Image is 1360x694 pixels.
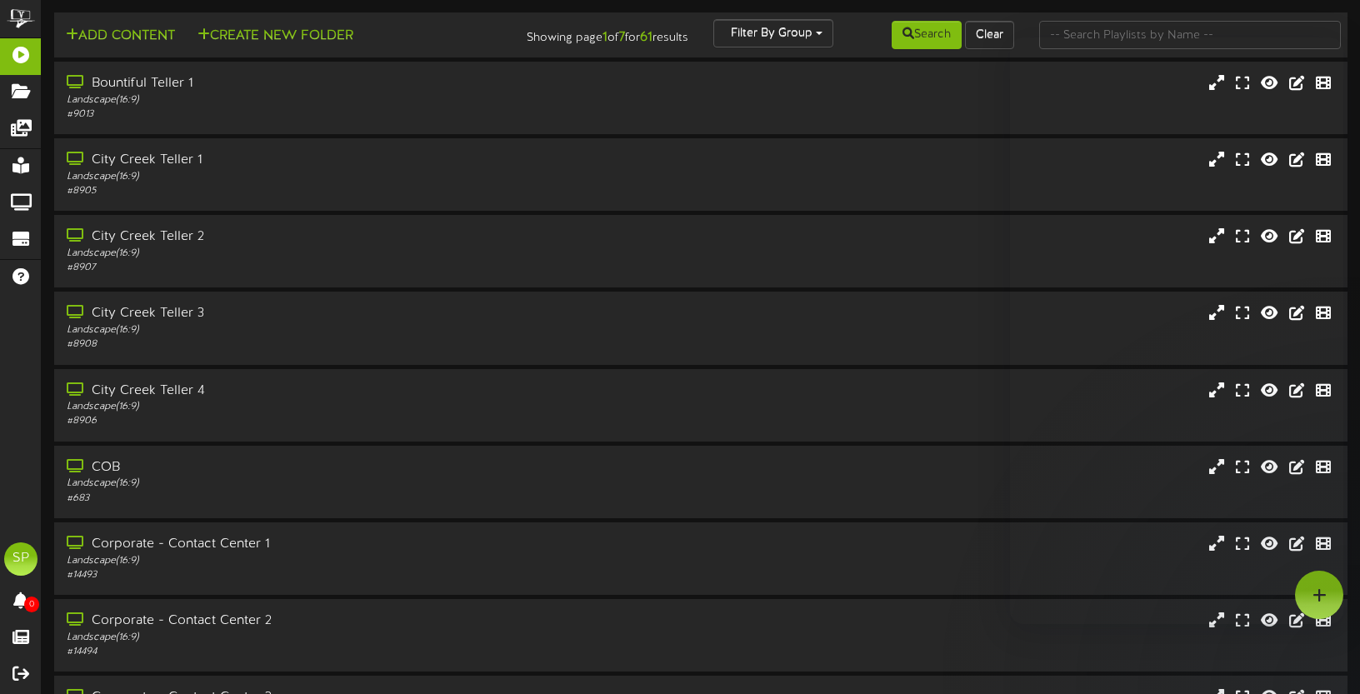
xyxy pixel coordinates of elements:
[892,21,962,49] button: Search
[1303,637,1343,677] iframe: Intercom live chat
[67,304,581,323] div: City Creek Teller 3
[67,74,581,93] div: Bountiful Teller 1
[67,261,581,275] div: # 8907
[24,597,39,612] span: 0
[713,19,833,47] button: Filter By Group
[67,492,581,506] div: # 683
[67,477,581,491] div: Landscape ( 16:9 )
[640,30,652,45] strong: 61
[61,26,180,47] button: Add Content
[67,458,581,477] div: COB
[67,184,581,198] div: # 8905
[4,542,37,576] div: SP
[67,227,581,247] div: City Creek Teller 2
[67,382,581,401] div: City Creek Teller 4
[602,30,607,45] strong: 1
[67,631,581,645] div: Landscape ( 16:9 )
[67,247,581,261] div: Landscape ( 16:9 )
[1039,21,1341,49] input: -- Search Playlists by Name --
[67,645,581,659] div: # 14494
[67,612,581,631] div: Corporate - Contact Center 2
[67,323,581,337] div: Landscape ( 16:9 )
[67,414,581,428] div: # 8906
[67,93,581,107] div: Landscape ( 16:9 )
[67,151,581,170] div: City Creek Teller 1
[67,535,581,554] div: Corporate - Contact Center 1
[67,400,581,414] div: Landscape ( 16:9 )
[67,568,581,582] div: # 14493
[192,26,358,47] button: Create New Folder
[1010,37,1343,624] iframe: Intercom live chat
[67,337,581,352] div: # 8908
[67,554,581,568] div: Landscape ( 16:9 )
[965,21,1014,49] button: Clear
[67,107,581,122] div: # 9013
[483,19,701,47] div: Showing page of for results
[67,170,581,184] div: Landscape ( 16:9 )
[619,30,625,45] strong: 7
